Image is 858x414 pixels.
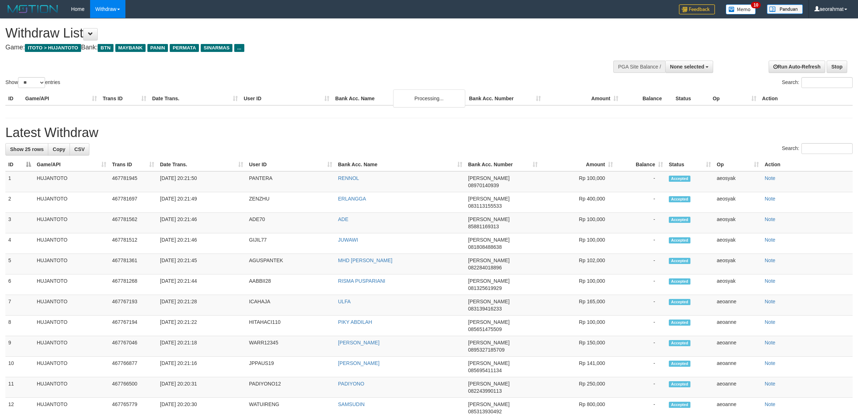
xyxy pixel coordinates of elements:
[332,92,466,105] th: Bank Acc. Name
[714,377,762,398] td: aeoanne
[34,274,109,295] td: HUJANTOTO
[109,357,157,377] td: 467766877
[5,44,565,51] h4: Game: Bank:
[468,175,510,181] span: [PERSON_NAME]
[468,340,510,345] span: [PERSON_NAME]
[109,158,157,171] th: Trans ID: activate to sort column ascending
[468,367,502,373] span: Copy 085695411134 to clipboard
[765,196,775,202] a: Note
[5,125,853,140] h1: Latest Withdraw
[714,357,762,377] td: aeoanne
[338,381,364,387] a: PADIYONO
[468,401,510,407] span: [PERSON_NAME]
[616,295,666,316] td: -
[157,254,246,274] td: [DATE] 20:21:45
[468,182,499,188] span: Copy 08970140939 to clipboard
[5,254,34,274] td: 5
[714,295,762,316] td: aeoanne
[613,61,665,73] div: PGA Site Balance /
[246,192,335,213] td: ZENZHU
[468,388,502,394] span: Copy 082243990113 to clipboard
[109,171,157,192] td: 467781945
[109,316,157,336] td: 467767194
[541,377,616,398] td: Rp 250,000
[669,381,690,387] span: Accepted
[714,158,762,171] th: Op: activate to sort column ascending
[5,77,60,88] label: Show entries
[25,44,81,52] span: ITOTO > HUJANTOTO
[665,61,713,73] button: None selected
[541,357,616,377] td: Rp 141,000
[541,171,616,192] td: Rp 100,000
[34,377,109,398] td: HUJANTOTO
[246,158,335,171] th: User ID: activate to sort column ascending
[468,285,502,291] span: Copy 081325619929 to clipboard
[246,357,335,377] td: JPPAUS19
[246,295,335,316] td: ICAHAJA
[669,402,690,408] span: Accepted
[115,44,146,52] span: MAYBANK
[5,316,34,336] td: 8
[241,92,332,105] th: User ID
[246,316,335,336] td: HITAHACI110
[765,401,775,407] a: Note
[669,217,690,223] span: Accepted
[726,4,756,14] img: Button%20Memo.svg
[544,92,621,105] th: Amount
[468,299,510,304] span: [PERSON_NAME]
[338,299,351,304] a: ULFA
[616,171,666,192] td: -
[765,278,775,284] a: Note
[670,64,704,70] span: None selected
[714,171,762,192] td: aeosyak
[5,274,34,295] td: 6
[157,171,246,192] td: [DATE] 20:21:50
[18,77,45,88] select: Showentries
[157,274,246,295] td: [DATE] 20:21:44
[74,146,85,152] span: CSV
[468,216,510,222] span: [PERSON_NAME]
[714,316,762,336] td: aeoanne
[468,196,510,202] span: [PERSON_NAME]
[53,146,65,152] span: Copy
[5,357,34,377] td: 10
[34,295,109,316] td: HUJANTOTO
[468,265,502,270] span: Copy 082284018896 to clipboard
[338,237,358,243] a: JUWAWI
[338,175,359,181] a: RENNOL
[170,44,199,52] span: PERMATA
[765,381,775,387] a: Note
[246,171,335,192] td: PANTERA
[669,320,690,326] span: Accepted
[616,377,666,398] td: -
[109,377,157,398] td: 467766500
[468,319,510,325] span: [PERSON_NAME]
[669,361,690,367] span: Accepted
[767,4,803,14] img: panduan.png
[541,316,616,336] td: Rp 100,000
[338,196,366,202] a: ERLANGGA
[621,92,673,105] th: Balance
[468,360,510,366] span: [PERSON_NAME]
[541,233,616,254] td: Rp 100,000
[5,336,34,357] td: 9
[100,92,149,105] th: Trans ID
[34,254,109,274] td: HUJANTOTO
[234,44,244,52] span: ...
[157,316,246,336] td: [DATE] 20:21:22
[34,336,109,357] td: HUJANTOTO
[765,340,775,345] a: Note
[338,257,392,263] a: MHD [PERSON_NAME]
[246,213,335,233] td: ADE70
[246,254,335,274] td: AGUSPANTEK
[616,233,666,254] td: -
[338,360,379,366] a: [PERSON_NAME]
[669,176,690,182] span: Accepted
[149,92,241,105] th: Date Trans.
[714,233,762,254] td: aeosyak
[616,316,666,336] td: -
[541,254,616,274] td: Rp 102,000
[246,377,335,398] td: PADIYONO12
[5,213,34,233] td: 3
[765,319,775,325] a: Note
